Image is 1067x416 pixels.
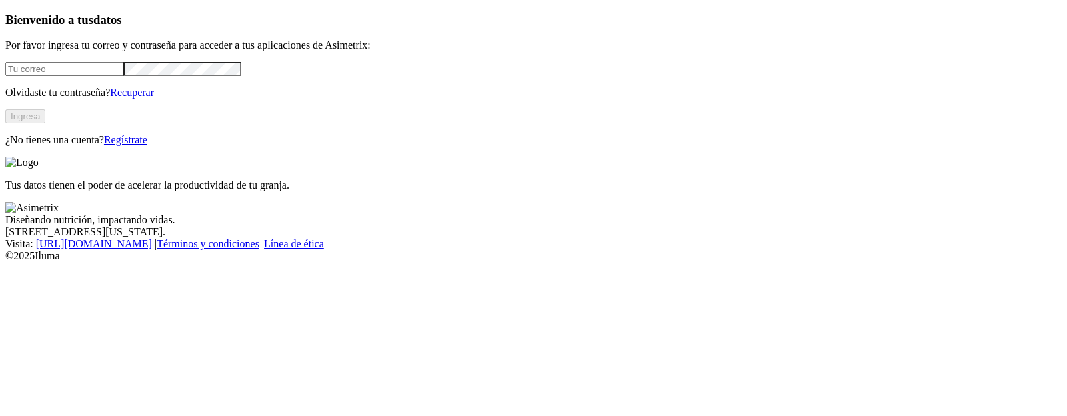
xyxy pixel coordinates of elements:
[5,39,1062,51] p: Por favor ingresa tu correo y contraseña para acceder a tus aplicaciones de Asimetrix:
[93,13,122,27] span: datos
[157,238,259,249] a: Términos y condiciones
[5,109,45,123] button: Ingresa
[5,13,1062,27] h3: Bienvenido a tus
[104,134,147,145] a: Regístrate
[5,87,1062,99] p: Olvidaste tu contraseña?
[110,87,154,98] a: Recuperar
[5,202,59,214] img: Asimetrix
[36,238,152,249] a: [URL][DOMAIN_NAME]
[5,134,1062,146] p: ¿No tienes una cuenta?
[5,214,1062,226] div: Diseñando nutrición, impactando vidas.
[5,62,123,76] input: Tu correo
[264,238,324,249] a: Línea de ética
[5,157,39,169] img: Logo
[5,226,1062,238] div: [STREET_ADDRESS][US_STATE].
[5,250,1062,262] div: © 2025 Iluma
[5,238,1062,250] div: Visita : | |
[5,179,1062,191] p: Tus datos tienen el poder de acelerar la productividad de tu granja.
